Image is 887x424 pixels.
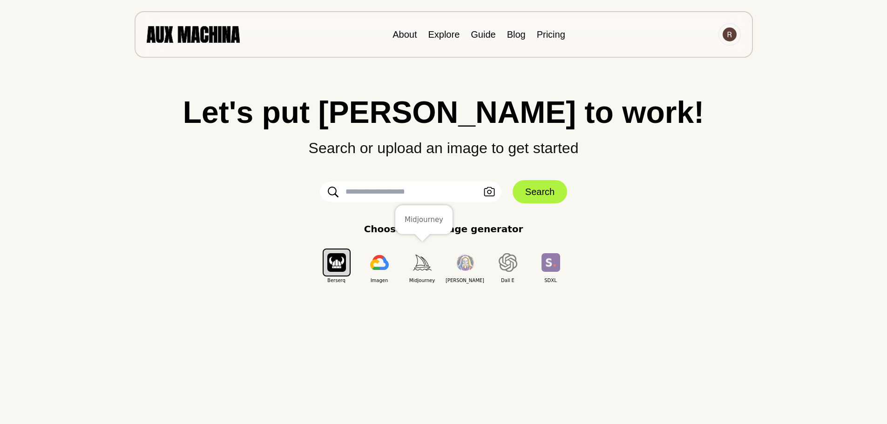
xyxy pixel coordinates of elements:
img: Imagen [370,255,389,270]
a: Guide [471,29,495,40]
h1: Let's put [PERSON_NAME] to work! [19,97,868,128]
span: [PERSON_NAME] [444,277,487,284]
a: Blog [507,29,526,40]
img: Avatar [723,27,737,41]
button: Search [513,180,567,203]
div: Midjourney [405,215,443,225]
span: Midjourney [401,277,444,284]
a: Pricing [537,29,565,40]
span: Berserq [315,277,358,284]
a: About [393,29,417,40]
img: Berserq [327,253,346,271]
span: SDXL [529,277,572,284]
img: Dall E [499,253,517,272]
p: Search or upload an image to get started [19,128,868,159]
img: AUX MACHINA [147,26,240,42]
img: SDXL [542,253,560,271]
p: Choose an AI image generator [364,222,523,236]
a: Explore [428,29,460,40]
span: Dall E [487,277,529,284]
img: Midjourney [413,255,432,270]
img: Leonardo [456,254,474,271]
span: Imagen [358,277,401,284]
